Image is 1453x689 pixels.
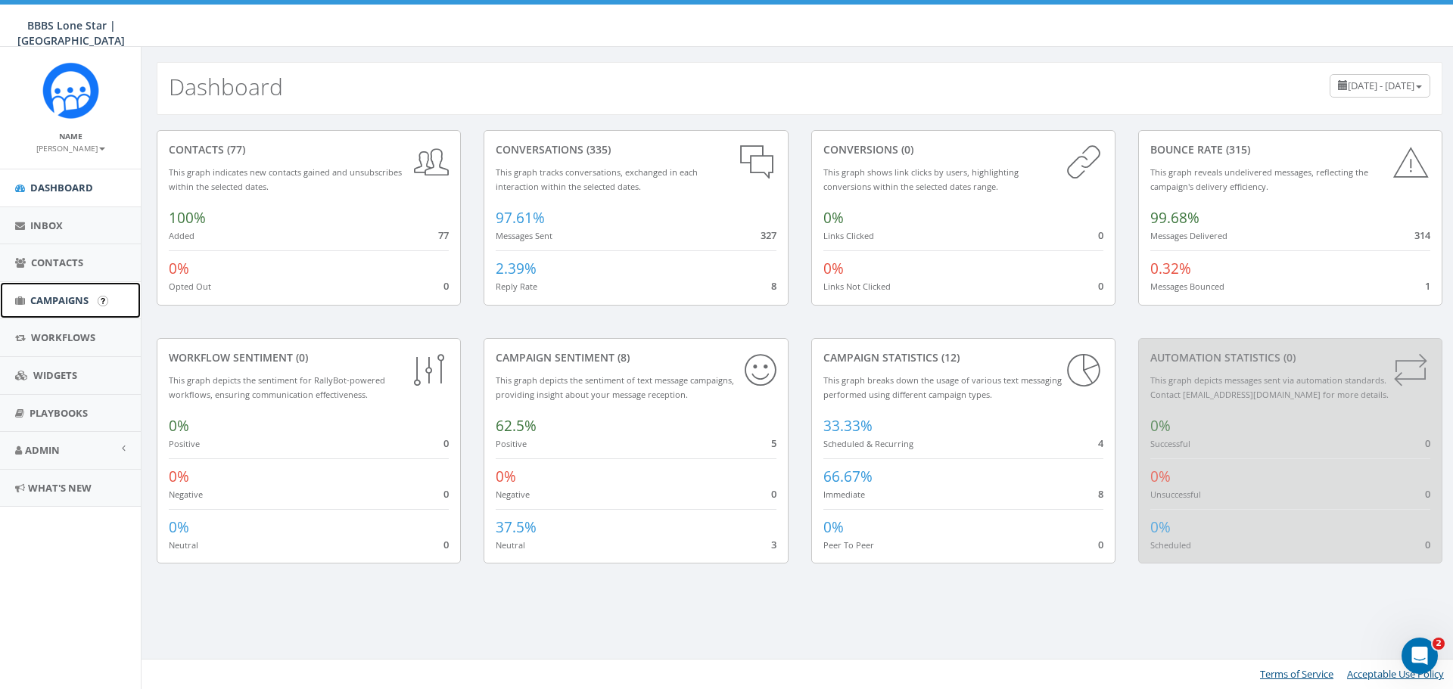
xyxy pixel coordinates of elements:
span: 100% [169,208,206,228]
span: Playbooks [30,406,88,420]
span: 0.32% [1150,259,1191,278]
small: This graph reveals undelivered messages, reflecting the campaign's delivery efficiency. [1150,166,1368,192]
span: (315) [1223,142,1250,157]
small: Messages Sent [496,230,552,241]
span: 37.5% [496,517,537,537]
small: Neutral [169,539,198,551]
h2: Dashboard [169,74,283,99]
iframe: Intercom live chat [1402,638,1438,674]
span: 314 [1414,228,1430,242]
span: 99.68% [1150,208,1199,228]
span: Inbox [30,219,63,232]
span: 0 [443,538,449,551]
small: This graph indicates new contacts gained and unsubscribes within the selected dates. [169,166,402,192]
span: 0% [823,517,844,537]
span: 327 [761,228,776,242]
span: 0% [496,467,516,486]
small: Messages Bounced [1150,281,1224,292]
span: 0% [169,416,189,436]
small: Scheduled & Recurring [823,438,913,449]
span: Contacts [31,256,83,269]
small: Positive [169,438,200,449]
small: This graph depicts the sentiment for RallyBot-powered workflows, ensuring communication effective... [169,374,385,400]
span: Campaigns [30,293,89,307]
small: This graph breaks down the usage of various text messaging performed using different campaign types. [823,374,1062,400]
span: 0% [1150,517,1171,537]
span: 0% [1150,467,1171,486]
div: conversations [496,142,776,157]
span: 0 [771,487,776,501]
span: 3 [771,538,776,551]
div: Campaign Statistics [823,350,1103,365]
span: What's New [28,481,92,495]
small: Negative [169,489,203,500]
small: Neutral [496,539,525,551]
small: Unsuccessful [1150,489,1201,500]
span: 0 [1425,487,1430,501]
small: Negative [496,489,530,500]
small: Positive [496,438,527,449]
small: Messages Delivered [1150,230,1227,241]
small: [PERSON_NAME] [36,143,105,154]
span: (77) [224,142,245,157]
span: 0% [169,467,189,486]
span: 0 [443,436,449,450]
span: (0) [1280,350,1296,365]
span: 0% [169,259,189,278]
span: 0 [443,279,449,293]
span: 2 [1433,638,1445,650]
span: Dashboard [30,181,93,194]
small: This graph depicts messages sent via automation standards. Contact [EMAIL_ADDRESS][DOMAIN_NAME] f... [1150,374,1389,400]
small: This graph depicts the sentiment of text message campaigns, providing insight about your message ... [496,374,734,400]
span: 0% [823,259,844,278]
span: (0) [293,350,308,365]
small: This graph shows link clicks by users, highlighting conversions within the selected dates range. [823,166,1019,192]
span: 8 [1098,487,1103,501]
small: Links Not Clicked [823,281,891,292]
img: Rally_Corp_Icon_1.png [42,62,99,119]
small: Peer To Peer [823,539,874,551]
span: 0 [443,487,449,501]
span: 4 [1098,436,1103,450]
small: Links Clicked [823,230,874,241]
span: (12) [938,350,960,365]
span: Workflows [31,331,95,344]
span: 77 [438,228,449,242]
small: Reply Rate [496,281,537,292]
span: 0 [1098,538,1103,551]
a: Acceptable Use Policy [1347,667,1444,681]
span: (335) [583,142,611,157]
span: 0% [823,208,844,228]
small: This graph tracks conversations, exchanged in each interaction within the selected dates. [496,166,698,192]
span: 0% [1150,416,1171,436]
span: BBBS Lone Star | [GEOGRAPHIC_DATA] [17,18,125,48]
span: 1 [1425,279,1430,293]
div: Bounce Rate [1150,142,1430,157]
a: [PERSON_NAME] [36,141,105,154]
span: (0) [898,142,913,157]
span: (8) [614,350,630,365]
span: Widgets [33,368,77,382]
span: 66.67% [823,467,873,486]
div: conversions [823,142,1103,157]
div: contacts [169,142,449,157]
div: Campaign Sentiment [496,350,776,365]
div: Workflow Sentiment [169,350,449,365]
small: Added [169,230,194,241]
small: Opted Out [169,281,211,292]
span: 62.5% [496,416,537,436]
span: 0 [1098,228,1103,242]
span: 8 [771,279,776,293]
span: Admin [25,443,60,457]
span: 2.39% [496,259,537,278]
input: Submit [98,296,108,306]
span: 97.61% [496,208,545,228]
span: 33.33% [823,416,873,436]
small: Successful [1150,438,1190,449]
small: Scheduled [1150,539,1191,551]
span: 5 [771,436,776,450]
small: Immediate [823,489,865,500]
span: 0 [1098,279,1103,293]
span: 0% [169,517,189,537]
span: 0 [1425,436,1430,450]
